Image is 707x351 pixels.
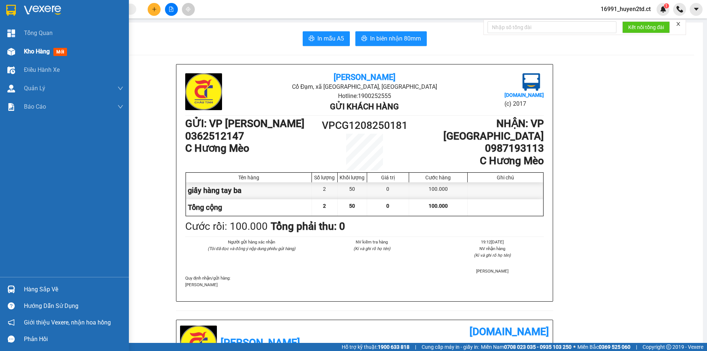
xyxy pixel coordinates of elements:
b: Tổng phải thu: 0 [271,220,345,232]
div: Cước rồi : 100.000 [185,218,268,235]
button: printerIn biên nhận 80mm [355,31,427,46]
b: [PERSON_NAME] [334,73,395,82]
span: Tổng Quan [24,28,53,38]
div: 50 [338,182,367,199]
b: Gửi khách hàng [330,102,399,111]
button: aim [182,3,195,16]
img: warehouse-icon [7,85,15,92]
li: NV kiểm tra hàng [320,239,423,245]
span: down [117,104,123,110]
span: message [8,336,15,343]
div: Tên hàng [188,175,310,180]
span: Điều hành xe [24,65,60,74]
span: 1 [665,3,668,8]
span: close [676,21,681,27]
div: giấy hàng tay ba [186,182,312,199]
img: icon-new-feature [660,6,666,13]
h1: 0362512147 [185,130,320,143]
span: ⚪️ [573,345,576,348]
span: aim [186,7,191,12]
i: (Kí và ghi rõ họ tên) [353,246,390,251]
strong: 1900 633 818 [378,344,409,350]
span: 100.000 [429,203,448,209]
h1: C Hương Mèo [185,142,320,155]
span: copyright [666,344,671,350]
span: Cung cấp máy in - giấy in: [422,343,479,351]
strong: 0369 525 060 [599,344,630,350]
img: logo.jpg [9,9,46,46]
span: printer [361,35,367,42]
h1: 0987193113 [409,142,544,155]
div: Hướng dẫn sử dụng [24,301,123,312]
div: Hàng sắp về [24,284,123,295]
h1: VPCG1208250181 [320,117,409,134]
div: Quy định nhận/gửi hàng : [185,275,544,288]
span: question-circle [8,302,15,309]
button: printerIn mẫu A5 [303,31,350,46]
h1: C Hương Mèo [409,155,544,167]
li: Hotline: 1900252555 [245,91,484,101]
button: file-add [165,3,178,16]
li: Người gửi hàng xác nhận [200,239,303,245]
p: [PERSON_NAME] [185,281,544,288]
div: Cước hàng [411,175,465,180]
img: solution-icon [7,103,15,111]
img: logo-vxr [6,5,16,16]
b: [PERSON_NAME] [221,337,300,349]
span: down [117,85,123,91]
span: Tổng cộng [188,203,222,212]
span: 0 [386,203,389,209]
sup: 1 [664,3,669,8]
strong: 0708 023 035 - 0935 103 250 [504,344,571,350]
div: Ghi chú [469,175,541,180]
li: Cổ Đạm, xã [GEOGRAPHIC_DATA], [GEOGRAPHIC_DATA] [69,18,308,27]
li: Cổ Đạm, xã [GEOGRAPHIC_DATA], [GEOGRAPHIC_DATA] [245,82,484,91]
img: warehouse-icon [7,285,15,293]
b: [DOMAIN_NAME] [469,326,549,338]
span: | [415,343,416,351]
span: In mẫu A5 [317,34,344,43]
span: printer [309,35,314,42]
span: Giới thiệu Vexere, nhận hoa hồng [24,318,111,327]
b: [DOMAIN_NAME] [504,92,544,98]
img: warehouse-icon [7,66,15,74]
span: file-add [169,7,174,12]
span: caret-down [693,6,700,13]
img: logo.jpg [185,73,222,110]
span: Báo cáo [24,102,46,111]
span: In biên nhận 80mm [370,34,421,43]
div: Số lượng [314,175,335,180]
div: 0 [367,182,409,199]
li: (c) 2017 [504,99,544,108]
b: NHẬN : VP [GEOGRAPHIC_DATA] [443,117,544,142]
b: GỬI : VP [PERSON_NAME] [9,53,129,66]
img: logo.jpg [523,73,540,91]
span: plus [152,7,157,12]
span: Miền Bắc [577,343,630,351]
span: 50 [349,203,355,209]
li: Hotline: 1900252555 [69,27,308,36]
div: Khối lượng [340,175,365,180]
button: Kết nối tổng đài [622,21,670,33]
i: (Kí và ghi rõ họ tên) [474,253,511,258]
span: Quản Lý [24,84,45,93]
input: Nhập số tổng đài [488,21,616,33]
img: dashboard-icon [7,29,15,37]
span: Hỗ trợ kỹ thuật: [342,343,409,351]
li: 19:12[DATE] [441,239,544,245]
button: plus [148,3,161,16]
li: NV nhận hàng [441,245,544,252]
span: Miền Nam [481,343,571,351]
i: (Tôi đã đọc và đồng ý nộp dung phiếu gửi hàng) [208,246,295,251]
img: phone-icon [676,6,683,13]
span: 16991_huyen2td.ct [595,4,657,14]
b: GỬI : VP [PERSON_NAME] [185,117,305,130]
span: Kết nối tổng đài [628,23,664,31]
span: Kho hàng [24,48,50,55]
div: 100.000 [409,182,468,199]
div: Giá trị [369,175,407,180]
span: | [636,343,637,351]
span: 2 [323,203,326,209]
span: notification [8,319,15,326]
button: caret-down [690,3,703,16]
